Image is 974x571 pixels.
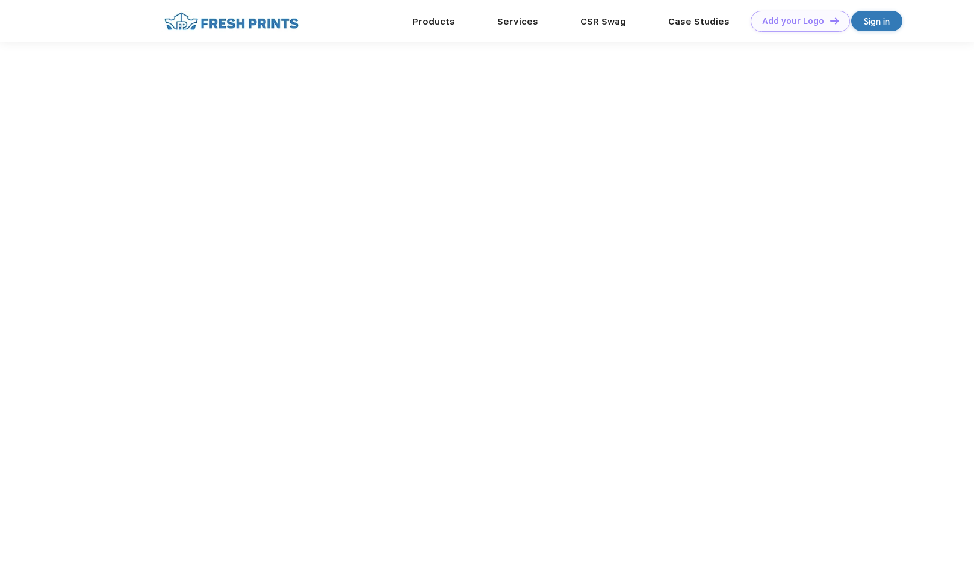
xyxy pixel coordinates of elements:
div: Sign in [864,14,890,28]
img: fo%20logo%202.webp [161,11,302,32]
a: Products [412,16,455,27]
div: Add your Logo [762,16,824,26]
a: Sign in [851,11,902,31]
img: DT [830,17,839,24]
